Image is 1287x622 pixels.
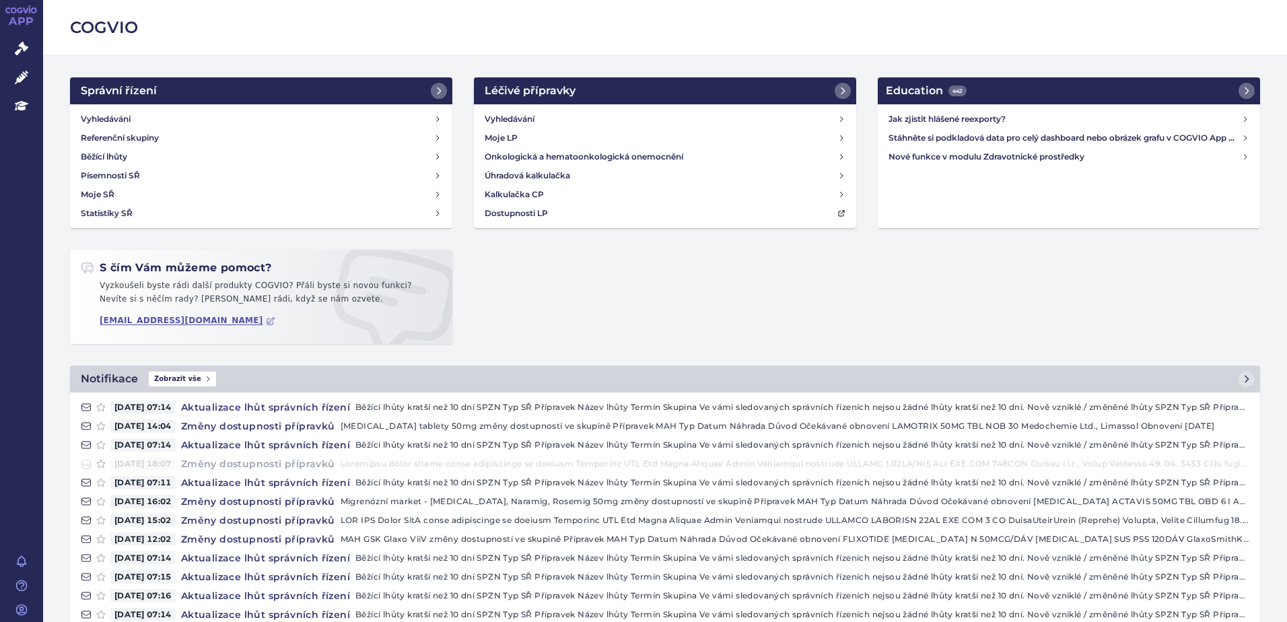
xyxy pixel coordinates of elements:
h2: Notifikace [81,371,138,387]
span: [DATE] 07:11 [110,476,176,489]
h4: Jak zjistit hlášené reexporty? [889,112,1241,126]
h4: Stáhněte si podkladová data pro celý dashboard nebo obrázek grafu v COGVIO App modulu Analytics [889,131,1241,145]
a: Vyhledávání [75,110,447,129]
a: Vyhledávání [479,110,851,129]
p: Běžící lhůty kratší než 10 dní SPZN Typ SŘ Přípravek Název lhůty Termín Skupina Ve vámi sledovaný... [355,401,1249,414]
span: [DATE] 07:14 [110,608,176,621]
h4: Změny dostupnosti přípravků [176,514,341,527]
h4: Kalkulačka CP [485,188,544,201]
span: [DATE] 07:14 [110,401,176,414]
h4: Vyhledávání [81,112,131,126]
span: [DATE] 14:04 [110,419,176,433]
p: Migrenózní market - [MEDICAL_DATA], Naramig, Rosemig 50mg změny dostupností ve skupině Přípravek ... [341,495,1249,508]
h2: COGVIO [70,16,1260,39]
p: Běžící lhůty kratší než 10 dní SPZN Typ SŘ Přípravek Název lhůty Termín Skupina Ve vámi sledovaný... [355,476,1249,489]
span: Zobrazit vše [149,372,216,386]
a: Education442 [878,77,1260,104]
h4: Běžící lhůty [81,150,127,164]
p: Běžící lhůty kratší než 10 dní SPZN Typ SŘ Přípravek Název lhůty Termín Skupina Ve vámi sledovaný... [355,551,1249,565]
p: Loremipsu dolor sitame conse adipiscinge se doeiusm Temporinc UTL Etd Magna Aliquae Admin Veniamq... [341,457,1249,471]
a: Písemnosti SŘ [75,166,447,185]
a: Nové funkce v modulu Zdravotnické prostředky [883,147,1255,166]
h4: Statistiky SŘ [81,207,133,220]
span: [DATE] 07:16 [110,589,176,602]
h4: Aktualizace lhůt správních řízení [176,589,355,602]
a: Běžící lhůty [75,147,447,166]
h4: Aktualizace lhůt správních řízení [176,551,355,565]
h4: Změny dostupnosti přípravků [176,457,341,471]
h4: Vyhledávání [485,112,534,126]
span: [DATE] 15:02 [110,514,176,527]
span: [DATE] 18:07 [110,457,176,471]
h4: Úhradová kalkulačka [485,169,570,182]
h4: Písemnosti SŘ [81,169,140,182]
p: Běžící lhůty kratší než 10 dní SPZN Typ SŘ Přípravek Název lhůty Termín Skupina Ve vámi sledovaný... [355,608,1249,621]
span: [DATE] 07:15 [110,570,176,584]
p: Běžící lhůty kratší než 10 dní SPZN Typ SŘ Přípravek Název lhůty Termín Skupina Ve vámi sledovaný... [355,438,1249,452]
span: [DATE] 16:02 [110,495,176,508]
h4: Aktualizace lhůt správních řízení [176,401,355,414]
p: [MEDICAL_DATA] tablety 50mg změny dostupností ve skupině Přípravek MAH Typ Datum Náhrada Důvod Oč... [341,419,1249,433]
h4: Změny dostupnosti přípravků [176,419,341,433]
p: MAH GSK Glaxo ViiV změny dostupností ve skupině Přípravek MAH Typ Datum Náhrada Důvod Očekávané o... [341,532,1249,546]
a: Moje SŘ [75,185,447,204]
h4: Aktualizace lhůt správních řízení [176,570,355,584]
a: Správní řízení [70,77,452,104]
a: Léčivé přípravky [474,77,856,104]
p: LOR IPS Dolor SitA conse adipiscinge se doeiusm Temporinc UTL Etd Magna Aliquae Admin Veniamqui n... [341,514,1249,527]
a: Stáhněte si podkladová data pro celý dashboard nebo obrázek grafu v COGVIO App modulu Analytics [883,129,1255,147]
h4: Aktualizace lhůt správních řízení [176,608,355,621]
span: 442 [948,85,967,96]
h2: Education [886,83,967,99]
h4: Referenční skupiny [81,131,159,145]
h4: Změny dostupnosti přípravků [176,495,341,508]
h4: Aktualizace lhůt správních řízení [176,476,355,489]
a: Statistiky SŘ [75,204,447,223]
h4: Onkologická a hematoonkologická onemocnění [485,150,683,164]
a: Dostupnosti LP [479,204,851,223]
h4: Nové funkce v modulu Zdravotnické prostředky [889,150,1241,164]
h2: Správní řízení [81,83,157,99]
h4: Moje SŘ [81,188,114,201]
span: [DATE] 12:02 [110,532,176,546]
h2: Léčivé přípravky [485,83,576,99]
h4: Změny dostupnosti přípravků [176,532,341,546]
h4: Moje LP [485,131,518,145]
h4: Aktualizace lhůt správních řízení [176,438,355,452]
p: Vyzkoušeli byste rádi další produkty COGVIO? Přáli byste si novou funkci? Nevíte si s něčím rady?... [81,279,442,311]
span: [DATE] 07:14 [110,551,176,565]
p: Běžící lhůty kratší než 10 dní SPZN Typ SŘ Přípravek Název lhůty Termín Skupina Ve vámi sledovaný... [355,570,1249,584]
a: Úhradová kalkulačka [479,166,851,185]
a: NotifikaceZobrazit vše [70,366,1260,392]
a: Kalkulačka CP [479,185,851,204]
a: Referenční skupiny [75,129,447,147]
a: Onkologická a hematoonkologická onemocnění [479,147,851,166]
h4: Dostupnosti LP [485,207,548,220]
span: [DATE] 07:14 [110,438,176,452]
a: Moje LP [479,129,851,147]
h2: S čím Vám můžeme pomoct? [81,261,272,275]
a: Jak zjistit hlášené reexporty? [883,110,1255,129]
p: Běžící lhůty kratší než 10 dní SPZN Typ SŘ Přípravek Název lhůty Termín Skupina Ve vámi sledovaný... [355,589,1249,602]
a: [EMAIL_ADDRESS][DOMAIN_NAME] [100,316,275,326]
